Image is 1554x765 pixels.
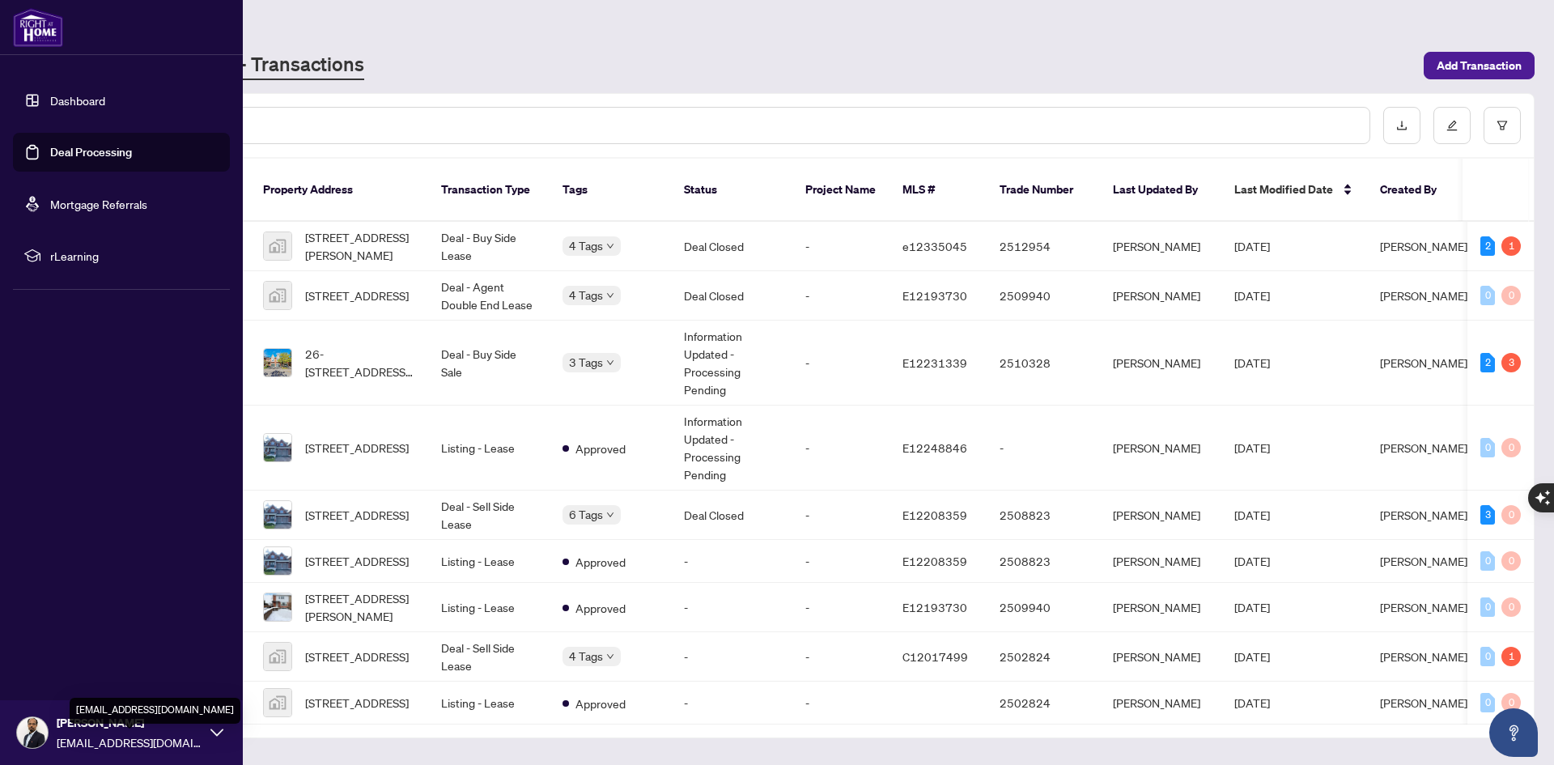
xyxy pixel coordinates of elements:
span: C12017499 [902,649,968,664]
span: download [1396,120,1408,131]
img: logo [13,8,63,47]
th: Last Updated By [1100,159,1221,222]
div: 3 [1480,505,1495,525]
span: [PERSON_NAME] [1380,600,1467,614]
span: [STREET_ADDRESS] [305,648,409,665]
th: Status [671,159,792,222]
span: [DATE] [1234,440,1270,455]
span: [STREET_ADDRESS][PERSON_NAME] [305,589,415,625]
td: [PERSON_NAME] [1100,271,1221,321]
td: Information Updated - Processing Pending [671,321,792,406]
span: 6 Tags [569,505,603,524]
img: thumbnail-img [264,593,291,621]
div: 0 [1501,551,1521,571]
span: 4 Tags [569,286,603,304]
span: [DATE] [1234,695,1270,710]
span: E12248846 [902,440,967,455]
div: 0 [1480,597,1495,617]
td: 2512954 [987,222,1100,271]
span: down [606,242,614,250]
td: - [987,406,1100,491]
td: - [792,491,890,540]
span: Approved [575,599,626,617]
td: - [671,682,792,725]
span: E12231339 [902,355,967,370]
td: [PERSON_NAME] [1100,632,1221,682]
span: [DATE] [1234,288,1270,303]
td: - [792,271,890,321]
td: [PERSON_NAME] [1100,406,1221,491]
div: 0 [1480,551,1495,571]
span: [PERSON_NAME] [1380,355,1467,370]
td: Information Updated - Processing Pending [671,406,792,491]
td: Deal Closed [671,222,792,271]
span: [STREET_ADDRESS] [305,287,409,304]
span: Add Transaction [1437,53,1522,79]
span: rLearning [50,247,219,265]
span: [PERSON_NAME] [1380,554,1467,568]
td: 2502824 [987,682,1100,725]
th: Tags [550,159,671,222]
img: thumbnail-img [264,232,291,260]
span: E12193730 [902,288,967,303]
td: Deal - Sell Side Lease [428,491,550,540]
td: Deal Closed [671,491,792,540]
a: Mortgage Referrals [50,197,147,211]
img: thumbnail-img [264,643,291,670]
td: Listing - Lease [428,406,550,491]
span: [STREET_ADDRESS] [305,439,409,457]
span: [DATE] [1234,649,1270,664]
div: 0 [1501,597,1521,617]
td: Deal - Sell Side Lease [428,632,550,682]
td: - [671,583,792,632]
div: 0 [1480,438,1495,457]
td: Deal - Buy Side Sale [428,321,550,406]
span: Approved [575,695,626,712]
th: Project Name [792,159,890,222]
span: E12193730 [902,600,967,614]
div: 0 [1501,286,1521,305]
div: [EMAIL_ADDRESS][DOMAIN_NAME] [70,698,240,724]
td: - [792,321,890,406]
div: 1 [1501,236,1521,256]
span: 26-[STREET_ADDRESS][PERSON_NAME] [305,345,415,380]
img: thumbnail-img [264,501,291,529]
span: Last Modified Date [1234,181,1333,198]
span: [PERSON_NAME] [1380,695,1467,710]
span: [PERSON_NAME] [1380,440,1467,455]
th: Transaction Type [428,159,550,222]
th: Trade Number [987,159,1100,222]
span: [EMAIL_ADDRESS][DOMAIN_NAME] [57,733,202,751]
span: [DATE] [1234,508,1270,522]
td: 2502824 [987,632,1100,682]
td: - [792,406,890,491]
th: Last Modified Date [1221,159,1367,222]
span: down [606,511,614,519]
span: down [606,291,614,300]
img: thumbnail-img [264,689,291,716]
td: 2510328 [987,321,1100,406]
td: Deal - Buy Side Lease [428,222,550,271]
td: [PERSON_NAME] [1100,682,1221,725]
span: E12208359 [902,554,967,568]
td: - [792,682,890,725]
img: thumbnail-img [264,282,291,309]
div: 0 [1501,438,1521,457]
span: 3 Tags [569,353,603,372]
th: Created By [1367,159,1467,222]
td: - [792,583,890,632]
span: [PERSON_NAME] [1380,288,1467,303]
span: Approved [575,553,626,571]
td: [PERSON_NAME] [1100,583,1221,632]
div: 1 [1501,647,1521,666]
span: down [606,359,614,367]
div: 3 [1501,353,1521,372]
span: [DATE] [1234,239,1270,253]
td: [PERSON_NAME] [1100,321,1221,406]
img: Profile Icon [17,717,48,748]
td: Deal Closed [671,271,792,321]
td: - [671,540,792,583]
div: 0 [1480,693,1495,712]
div: 2 [1480,353,1495,372]
td: 2508823 [987,540,1100,583]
